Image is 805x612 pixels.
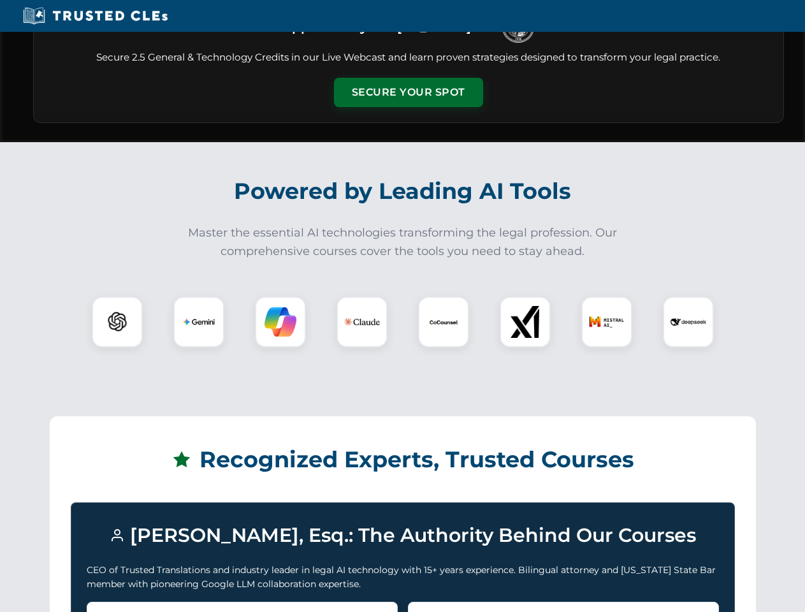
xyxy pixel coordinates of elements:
[418,296,469,347] div: CoCounsel
[99,303,136,340] img: ChatGPT Logo
[334,78,483,107] button: Secure Your Spot
[344,304,380,340] img: Claude Logo
[50,169,756,214] h2: Powered by Leading AI Tools
[265,306,296,338] img: Copilot Logo
[49,50,768,65] p: Secure 2.5 General & Technology Credits in our Live Webcast and learn proven strategies designed ...
[183,306,215,338] img: Gemini Logo
[71,437,735,482] h2: Recognized Experts, Trusted Courses
[671,304,706,340] img: DeepSeek Logo
[87,563,719,592] p: CEO of Trusted Translations and industry leader in legal AI technology with 15+ years experience....
[500,296,551,347] div: xAI
[581,296,632,347] div: Mistral AI
[173,296,224,347] div: Gemini
[255,296,306,347] div: Copilot
[19,6,171,25] img: Trusted CLEs
[180,224,626,261] p: Master the essential AI technologies transforming the legal profession. Our comprehensive courses...
[337,296,388,347] div: Claude
[87,518,719,553] h3: [PERSON_NAME], Esq.: The Authority Behind Our Courses
[663,296,714,347] div: DeepSeek
[509,306,541,338] img: xAI Logo
[589,304,625,340] img: Mistral AI Logo
[428,306,460,338] img: CoCounsel Logo
[92,296,143,347] div: ChatGPT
